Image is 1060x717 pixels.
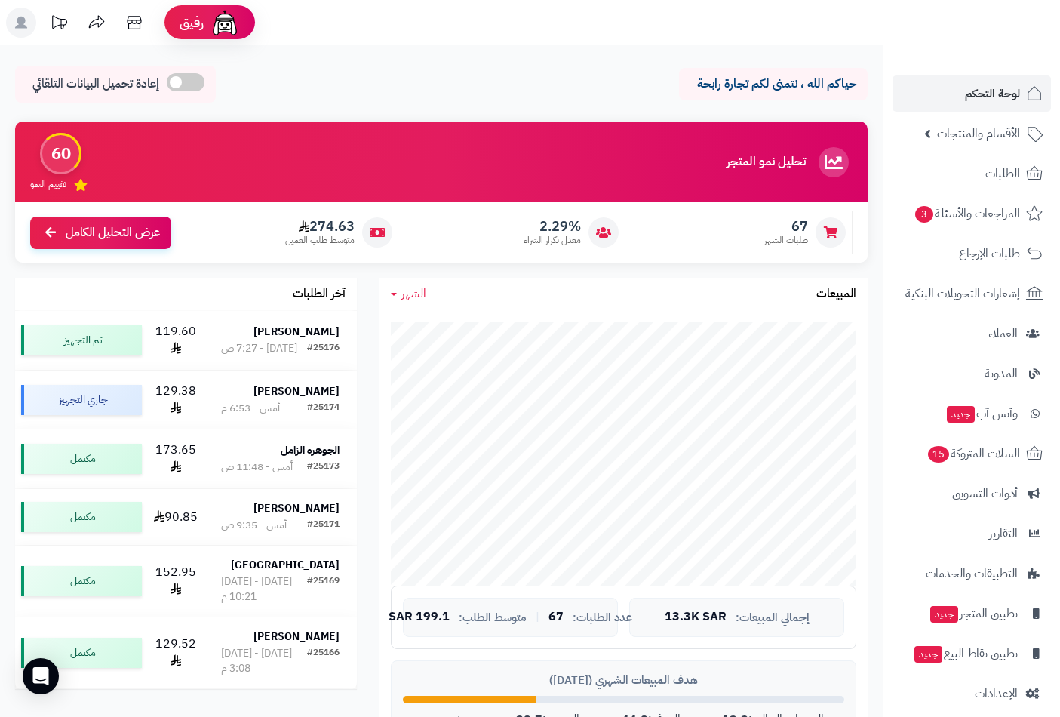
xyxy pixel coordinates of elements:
a: الطلبات [893,155,1051,192]
a: السلات المتروكة15 [893,435,1051,472]
a: التقارير [893,515,1051,552]
span: طلبات الشهر [764,234,808,247]
span: جديد [930,606,958,623]
span: إعادة تحميل البيانات التلقائي [32,75,159,93]
span: لوحة التحكم [965,83,1020,104]
span: 13.3K SAR [665,611,727,624]
span: التطبيقات والخدمات [926,563,1018,584]
span: 274.63 [285,218,355,235]
div: #25166 [307,646,340,676]
div: تم التجهيز [21,325,142,355]
strong: [PERSON_NAME] [253,629,340,645]
td: 90.85 [148,489,204,545]
div: #25173 [307,460,340,475]
span: الطلبات [985,163,1020,184]
span: التقارير [989,523,1018,544]
a: وآتس آبجديد [893,395,1051,432]
div: #25171 [307,518,340,533]
span: وآتس آب [945,403,1018,424]
span: 67 [764,218,808,235]
div: مكتمل [21,638,142,668]
span: طلبات الإرجاع [959,243,1020,264]
span: عدد الطلبات: [573,611,632,624]
div: أمس - 6:53 م [221,401,280,416]
div: جاري التجهيز [21,385,142,415]
img: ai-face.png [210,8,240,38]
a: الإعدادات [893,675,1051,712]
div: مكتمل [21,502,142,532]
span: المراجعات والأسئلة [914,203,1020,224]
div: أمس - 11:48 ص [221,460,293,475]
div: [DATE] - [DATE] 3:08 م [221,646,307,676]
a: إشعارات التحويلات البنكية [893,275,1051,312]
span: جديد [914,646,942,663]
a: لوحة التحكم [893,75,1051,112]
span: الأقسام والمنتجات [937,123,1020,144]
a: المراجعات والأسئلة3 [893,195,1051,232]
strong: [PERSON_NAME] [253,500,340,516]
span: تطبيق المتجر [929,603,1018,624]
span: السلات المتروكة [926,443,1020,464]
span: رفيق [180,14,204,32]
a: أدوات التسويق [893,475,1051,512]
span: إشعارات التحويلات البنكية [905,283,1020,304]
strong: [GEOGRAPHIC_DATA] [231,557,340,573]
td: 119.60 [148,311,204,370]
span: الإعدادات [975,683,1018,704]
span: إجمالي المبيعات: [736,611,810,624]
div: #25176 [307,341,340,356]
h3: تحليل نمو المتجر [727,155,806,169]
strong: [PERSON_NAME] [253,383,340,399]
span: | [536,611,539,623]
span: 3 [915,206,933,223]
img: logo-2.png [957,38,1046,70]
span: عرض التحليل الكامل [66,224,160,242]
div: أمس - 9:35 ص [221,518,287,533]
div: مكتمل [21,444,142,474]
span: 15 [928,446,949,463]
span: 199.1 SAR [389,611,450,624]
a: المدونة [893,355,1051,392]
td: 152.95 [148,546,204,617]
span: 67 [548,611,564,624]
span: تقييم النمو [30,178,66,191]
a: طلبات الإرجاع [893,235,1051,272]
div: #25174 [307,401,340,416]
a: تطبيق نقاط البيعجديد [893,635,1051,672]
div: #25169 [307,574,340,605]
span: العملاء [988,323,1018,344]
div: [DATE] - 7:27 ص [221,341,297,356]
h3: آخر الطلبات [293,288,346,301]
h3: المبيعات [816,288,856,301]
a: التطبيقات والخدمات [893,555,1051,592]
a: عرض التحليل الكامل [30,217,171,249]
div: [DATE] - [DATE] 10:21 م [221,574,307,605]
a: الشهر [391,285,426,303]
strong: الجوهرة الزامل [281,442,340,458]
td: 129.52 [148,617,204,688]
span: 2.29% [524,218,581,235]
td: 173.65 [148,429,204,488]
strong: [PERSON_NAME] [253,324,340,340]
span: الشهر [401,285,426,303]
div: Open Intercom Messenger [23,658,59,694]
span: جديد [947,406,975,423]
td: 129.38 [148,371,204,429]
a: تطبيق المتجرجديد [893,595,1051,632]
a: العملاء [893,315,1051,352]
div: مكتمل [21,566,142,596]
span: المدونة [985,363,1018,384]
div: هدف المبيعات الشهري ([DATE]) [403,672,844,688]
a: تحديثات المنصة [40,8,78,42]
p: حياكم الله ، نتمنى لكم تجارة رابحة [690,75,856,93]
span: أدوات التسويق [952,483,1018,504]
span: معدل تكرار الشراء [524,234,581,247]
span: متوسط طلب العميل [285,234,355,247]
span: تطبيق نقاط البيع [913,643,1018,664]
span: متوسط الطلب: [459,611,527,624]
